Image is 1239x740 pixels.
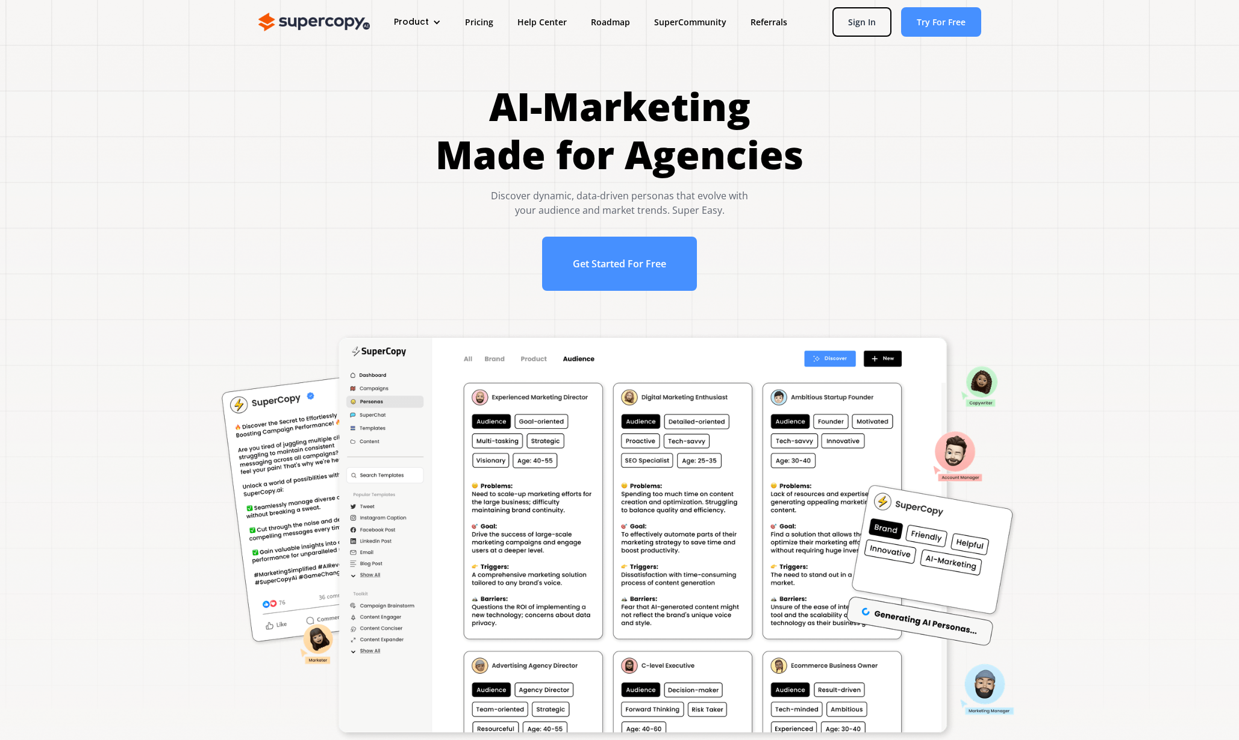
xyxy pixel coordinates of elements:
a: Roadmap [579,11,642,33]
a: Referrals [738,11,799,33]
a: SuperCommunity [642,11,738,33]
h1: AI-Marketing Made for Agencies [435,82,804,179]
div: Product [382,11,453,33]
a: Help Center [505,11,579,33]
a: Get Started For Free [542,237,697,291]
a: Try For Free [901,7,981,37]
a: Pricing [453,11,505,33]
a: Sign In [832,7,891,37]
div: Discover dynamic, data-driven personas that evolve with your audience and market trends. Super Easy. [435,188,804,217]
div: Product [394,16,429,28]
